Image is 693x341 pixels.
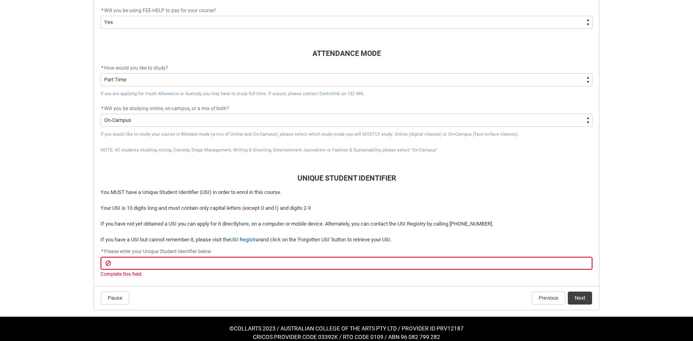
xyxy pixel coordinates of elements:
span: Will you be using FEE-HELP to pay for your course? [104,8,216,13]
div: Complete this field. [101,271,592,278]
span: Will you be studying online, on-campus, or a mix of both? [104,106,229,111]
p: If you have a USI but cannot remember it, please visit the and click on the 'Forgotten USI' butto... [101,236,592,244]
b: ATTENDANCE MODE [312,49,381,58]
span: Please enter your Unique Student Identifier below [101,249,211,254]
b: UNIQUE STUDENT IDENTIFIER [297,174,396,182]
abbr: required [101,249,103,254]
a: here [239,221,249,227]
abbr: required [101,65,103,71]
abbr: required [101,106,103,111]
span: How would you like to study? [104,65,168,71]
span: NOTE: All students studying Acting, Comedy, Stage Management, Writing & Directing, Entertainment ... [101,147,438,153]
span: If you would like to study your course in Blended mode (a mix of Online and On-Campus), please se... [101,132,519,137]
a: USI Registrar [230,237,260,243]
p: You MUST have a Unique Student Identifier (USI) in order to enrol in this course. [101,188,592,196]
p: Your USI is 10 digits long and must contain only capital letters (except O and I) and digits 2-9 [101,204,592,212]
button: Previous [532,292,565,305]
p: If you have not yet obtained a USI you can apply for it directly , on a computer or mobile device... [101,220,592,228]
button: Pause [101,292,129,305]
span: If you are applying for Youth Allowance or Austudy, you may have to study full time. If unsure, p... [101,91,364,96]
abbr: required [101,8,103,13]
button: Next [568,292,592,305]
